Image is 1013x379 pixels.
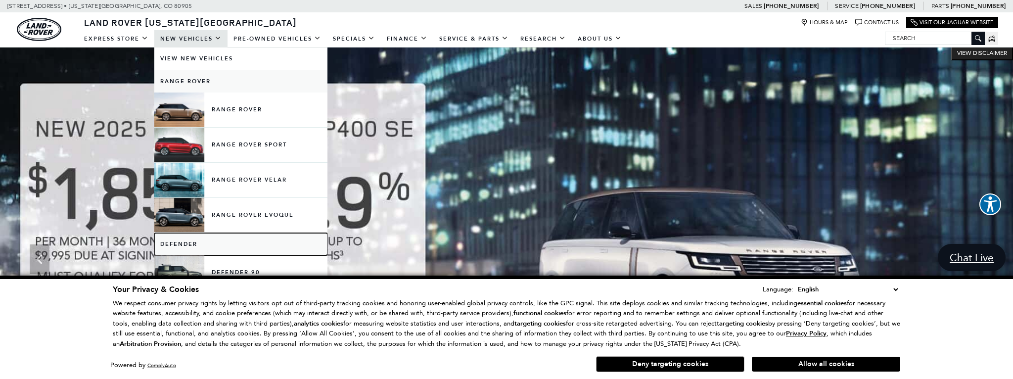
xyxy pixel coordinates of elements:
[797,299,847,308] strong: essential cookies
[294,319,343,328] strong: analytics cookies
[717,319,768,328] strong: targeting cookies
[801,19,848,26] a: Hours & Map
[835,2,858,9] span: Service
[786,329,827,338] u: Privacy Policy
[154,70,327,93] a: Range Rover
[154,198,327,233] a: Range Rover Evoque
[795,284,900,295] select: Language Select
[763,286,793,292] div: Language:
[84,16,297,28] span: Land Rover [US_STATE][GEOGRAPHIC_DATA]
[7,2,192,9] a: [STREET_ADDRESS] • [US_STATE][GEOGRAPHIC_DATA], CO 80905
[744,2,762,9] span: Sales
[513,309,566,318] strong: functional cookies
[764,2,819,10] a: [PHONE_NUMBER]
[110,362,176,369] div: Powered by
[514,319,566,328] strong: targeting cookies
[154,30,228,47] a: New Vehicles
[154,255,327,290] a: Defender 90
[979,193,1001,217] aside: Accessibility Help Desk
[78,30,628,47] nav: Main Navigation
[154,163,327,197] a: Range Rover Velar
[120,339,181,348] strong: Arbitration Provision
[938,244,1006,271] a: Chat Live
[327,30,381,47] a: Specials
[17,18,61,41] a: land-rover
[17,18,61,41] img: Land Rover
[154,47,327,70] a: View New Vehicles
[147,362,176,369] a: ComplyAuto
[752,357,900,372] button: Allow all cookies
[514,30,572,47] a: Research
[957,49,1007,57] span: VIEW DISCLAIMER
[596,356,744,372] button: Deny targeting cookies
[78,30,154,47] a: EXPRESS STORE
[885,32,984,44] input: Search
[381,30,433,47] a: Finance
[951,2,1006,10] a: [PHONE_NUMBER]
[78,16,303,28] a: Land Rover [US_STATE][GEOGRAPHIC_DATA]
[855,19,899,26] a: Contact Us
[911,19,994,26] a: Visit Our Jaguar Website
[154,128,327,162] a: Range Rover Sport
[113,284,199,295] span: Your Privacy & Cookies
[979,193,1001,215] button: Explore your accessibility options
[113,298,900,349] p: We respect consumer privacy rights by letting visitors opt out of third-party tracking cookies an...
[860,2,915,10] a: [PHONE_NUMBER]
[433,30,514,47] a: Service & Parts
[931,2,949,9] span: Parts
[154,233,327,255] a: Defender
[572,30,628,47] a: About Us
[945,251,999,264] span: Chat Live
[30,244,49,274] div: Previous
[228,30,327,47] a: Pre-Owned Vehicles
[154,93,327,127] a: Range Rover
